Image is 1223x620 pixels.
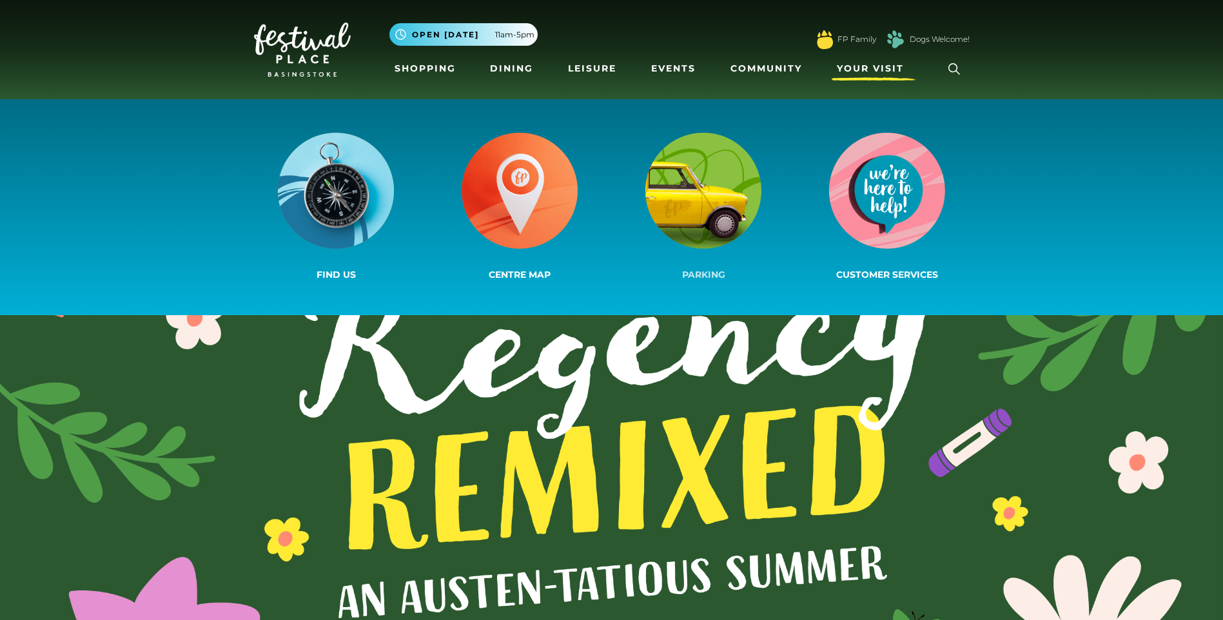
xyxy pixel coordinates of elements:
span: Parking [682,269,725,280]
a: Community [725,57,807,81]
span: 11am-5pm [495,29,534,41]
a: Your Visit [832,57,915,81]
span: Your Visit [837,62,904,75]
a: Centre Map [428,130,612,284]
span: Open [DATE] [412,29,479,41]
a: Events [646,57,701,81]
a: Find us [244,130,428,284]
span: Customer Services [836,269,938,280]
a: FP Family [837,34,876,45]
a: Shopping [389,57,461,81]
span: Centre Map [489,269,551,280]
a: Leisure [563,57,621,81]
a: Dogs Welcome! [910,34,970,45]
span: Find us [317,269,356,280]
a: Customer Services [796,130,979,284]
a: Parking [612,130,796,284]
img: Festival Place Logo [254,23,351,77]
button: Open [DATE] 11am-5pm [389,23,538,46]
a: Dining [485,57,538,81]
